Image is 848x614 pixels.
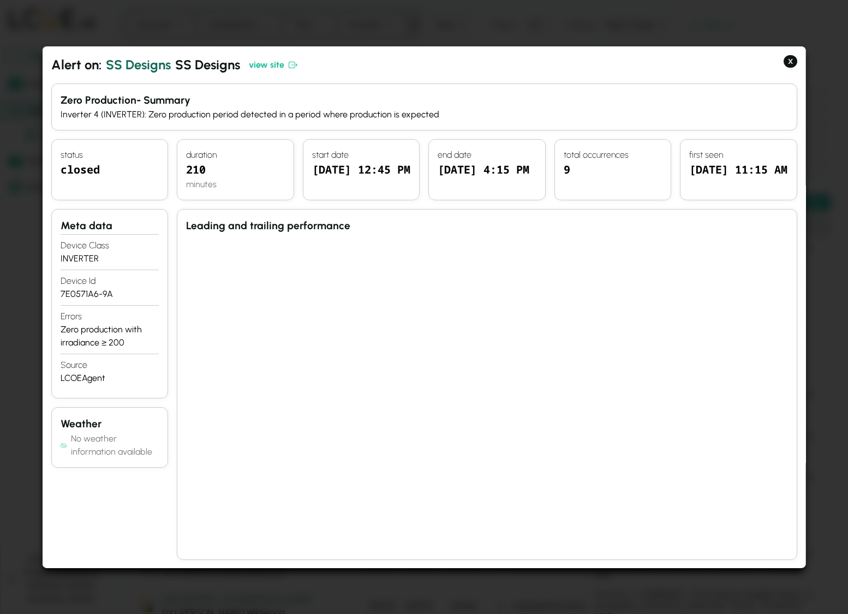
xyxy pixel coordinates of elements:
h3: Weather [61,416,159,432]
div: 210 [186,162,284,178]
a: view site [249,58,297,71]
div: LCOEAgent [61,372,159,385]
h3: Leading and trailing performance [186,218,787,234]
div: [DATE] 4:15 PM [438,162,536,191]
h4: first seen [689,148,787,162]
h4: duration [186,148,284,162]
div: 9 [563,162,661,191]
h4: start date [312,148,410,162]
div: Zero production with irradiance ≥ 200 [61,323,159,349]
span: zero production [61,93,136,106]
h3: - Summary [61,92,788,108]
span: SS Designs [106,55,171,74]
div: No weather information available [71,432,159,458]
h4: Source [61,359,159,372]
div: [DATE] 12:45 PM [312,162,410,191]
h4: errors [61,310,159,323]
div: minutes [186,178,284,191]
div: INVERTER [61,252,159,265]
button: X [783,55,797,68]
div: Inverter 4 (INVERTER): Zero production period detected in a period where production is expected [61,108,788,121]
div: 7E0571A6-9A [61,288,159,301]
h3: Meta data [61,218,159,234]
h4: device class [61,239,159,252]
div: closed [61,162,159,191]
h4: device id [61,275,159,288]
h2: Alert on: SS Designs [51,55,797,74]
div: [DATE] 11:15 AM [689,162,787,191]
h4: status [61,148,159,162]
h4: total occurrences [563,148,661,162]
h4: end date [438,148,536,162]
